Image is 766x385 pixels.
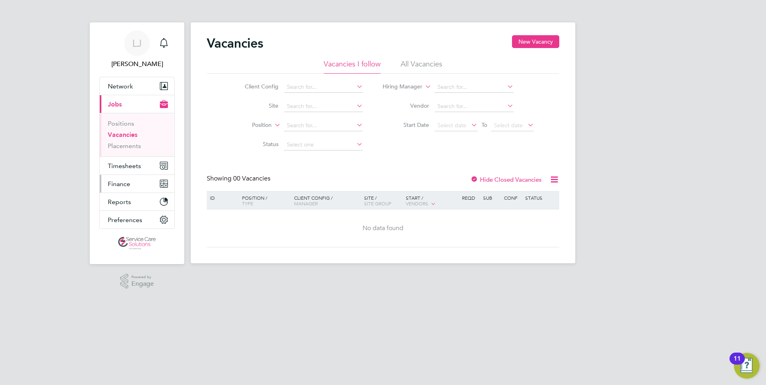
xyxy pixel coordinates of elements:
div: Site / [362,191,404,210]
label: Client Config [232,83,278,90]
span: Preferences [108,216,142,224]
span: Powered by [131,274,154,281]
label: Vendor [383,102,429,109]
button: Jobs [100,95,174,113]
input: Select one [284,139,363,150]
input: Search for... [284,82,363,93]
button: Finance [100,175,174,192]
span: Vendors [406,200,428,207]
div: Start / [404,191,460,211]
label: Hide Closed Vacancies [470,176,542,183]
h2: Vacancies [207,35,263,51]
span: LJ [132,38,142,48]
button: Timesheets [100,157,174,174]
div: ID [208,191,236,205]
li: All Vacancies [401,59,442,74]
a: LJ[PERSON_NAME] [99,30,175,69]
input: Search for... [435,82,514,93]
div: Reqd [460,191,481,205]
span: Engage [131,281,154,287]
label: Position [226,121,272,129]
span: Timesheets [108,162,141,170]
label: Hiring Manager [376,83,422,91]
input: Search for... [435,101,514,112]
span: Select date [494,122,523,129]
a: Placements [108,142,141,150]
span: Jobs [108,100,122,108]
div: Status [523,191,558,205]
button: Open Resource Center, 11 new notifications [734,353,760,379]
a: Vacancies [108,131,137,138]
span: To [479,120,490,130]
input: Search for... [284,101,363,112]
span: Site Group [364,200,391,207]
span: Reports [108,198,131,206]
li: Vacancies I follow [324,59,381,74]
button: New Vacancy [512,35,559,48]
button: Network [100,77,174,95]
nav: Main navigation [90,22,184,264]
span: Lucy Jolley [99,59,175,69]
div: Jobs [100,113,174,156]
div: No data found [208,224,558,233]
span: Manager [294,200,318,207]
div: Showing [207,174,272,183]
div: Sub [481,191,502,205]
img: servicecare-logo-retina.png [118,237,156,250]
div: 11 [734,359,741,369]
label: Start Date [383,121,429,128]
button: Reports [100,193,174,211]
a: Positions [108,120,134,127]
div: Position / [236,191,292,210]
a: Powered byEngage [120,274,154,289]
label: Site [232,102,278,109]
label: Status [232,140,278,148]
span: Type [242,200,253,207]
input: Search for... [284,120,363,131]
div: Client Config / [292,191,362,210]
div: Conf [502,191,523,205]
span: Network [108,82,133,90]
span: Finance [108,180,130,188]
span: 00 Vacancies [233,174,270,182]
button: Preferences [100,211,174,229]
span: Select date [437,122,466,129]
a: Go to home page [99,237,175,250]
